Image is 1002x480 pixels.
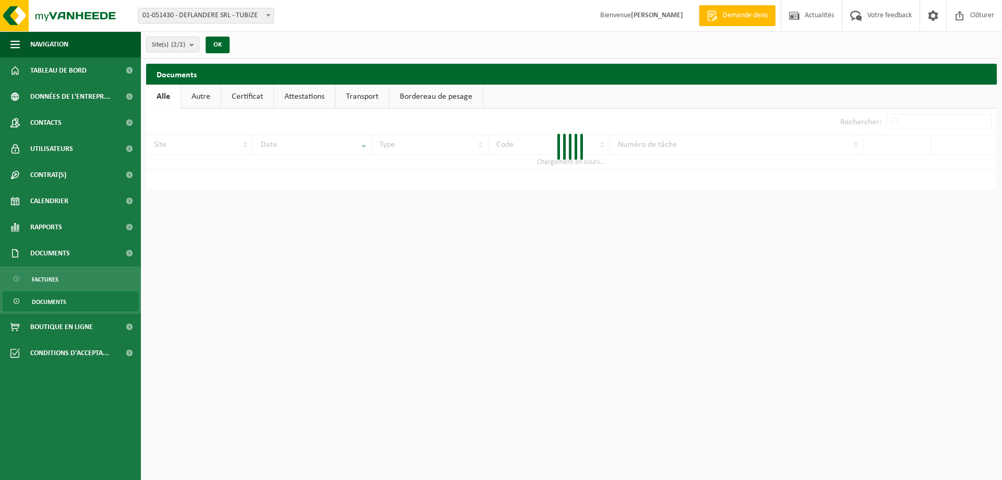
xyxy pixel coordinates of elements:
button: Site(s)(2/2) [146,37,199,52]
span: Données de l'entrepr... [30,84,110,110]
a: Documents [3,291,138,311]
button: OK [206,37,230,53]
span: Rapports [30,214,62,240]
span: Demande devis [720,10,770,21]
span: Site(s) [152,37,185,53]
span: Boutique en ligne [30,314,93,340]
h2: Documents [146,64,997,84]
a: Attestations [274,85,335,109]
span: Tableau de bord [30,57,87,84]
a: Factures [3,269,138,289]
strong: [PERSON_NAME] [631,11,683,19]
span: Documents [30,240,70,266]
a: Autre [181,85,221,109]
span: Factures [32,270,58,289]
span: Contacts [30,110,62,136]
span: Navigation [30,31,68,57]
a: Transport [336,85,389,109]
span: Calendrier [30,188,68,214]
a: Bordereau de pesage [389,85,483,109]
span: Documents [32,292,66,312]
a: Demande devis [699,5,776,26]
span: 01-051430 - DEFLANDERE SRL - TUBIZE [138,8,274,24]
span: Utilisateurs [30,136,73,162]
count: (2/2) [171,41,185,48]
a: Alle [146,85,181,109]
span: 01-051430 - DEFLANDERE SRL - TUBIZE [138,8,273,23]
a: Certificat [221,85,273,109]
span: Contrat(s) [30,162,66,188]
span: Conditions d'accepta... [30,340,109,366]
